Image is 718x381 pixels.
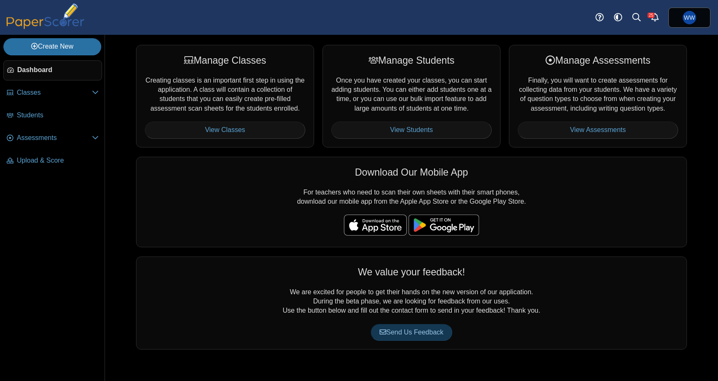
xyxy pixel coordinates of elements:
a: View Assessments [518,122,678,138]
div: We value your feedback! [145,265,678,279]
a: William Whitney [668,8,710,28]
a: Dashboard [3,60,102,80]
span: William Whitney [684,15,695,21]
span: Students [17,111,99,120]
img: PaperScorer [3,3,87,29]
div: Download Our Mobile App [145,166,678,179]
span: Classes [17,88,92,97]
a: Send Us Feedback [371,324,452,341]
a: View Students [331,122,492,138]
img: apple-store-badge.svg [344,215,407,236]
a: Assessments [3,128,102,148]
a: PaperScorer [3,23,87,30]
a: Classes [3,83,102,103]
span: Assessments [17,133,92,143]
span: Dashboard [17,65,98,75]
span: Send Us Feedback [380,329,443,336]
a: Students [3,106,102,126]
div: Manage Assessments [518,54,678,67]
a: View Classes [145,122,305,138]
div: Creating classes is an important first step in using the application. A class will contain a coll... [136,45,314,147]
div: We are excited for people to get their hands on the new version of our application. During the be... [136,257,687,350]
div: For teachers who need to scan their own sheets with their smart phones, download our mobile app f... [136,157,687,247]
span: William Whitney [683,11,696,24]
span: Upload & Score [17,156,99,165]
div: Manage Students [331,54,492,67]
img: google-play-badge.png [409,215,479,236]
a: Create New [3,38,101,55]
div: Manage Classes [145,54,305,67]
div: Once you have created your classes, you can start adding students. You can either add students on... [322,45,501,147]
a: Alerts [646,8,664,27]
div: Finally, you will want to create assessments for collecting data from your students. We have a va... [509,45,687,147]
a: Upload & Score [3,151,102,171]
